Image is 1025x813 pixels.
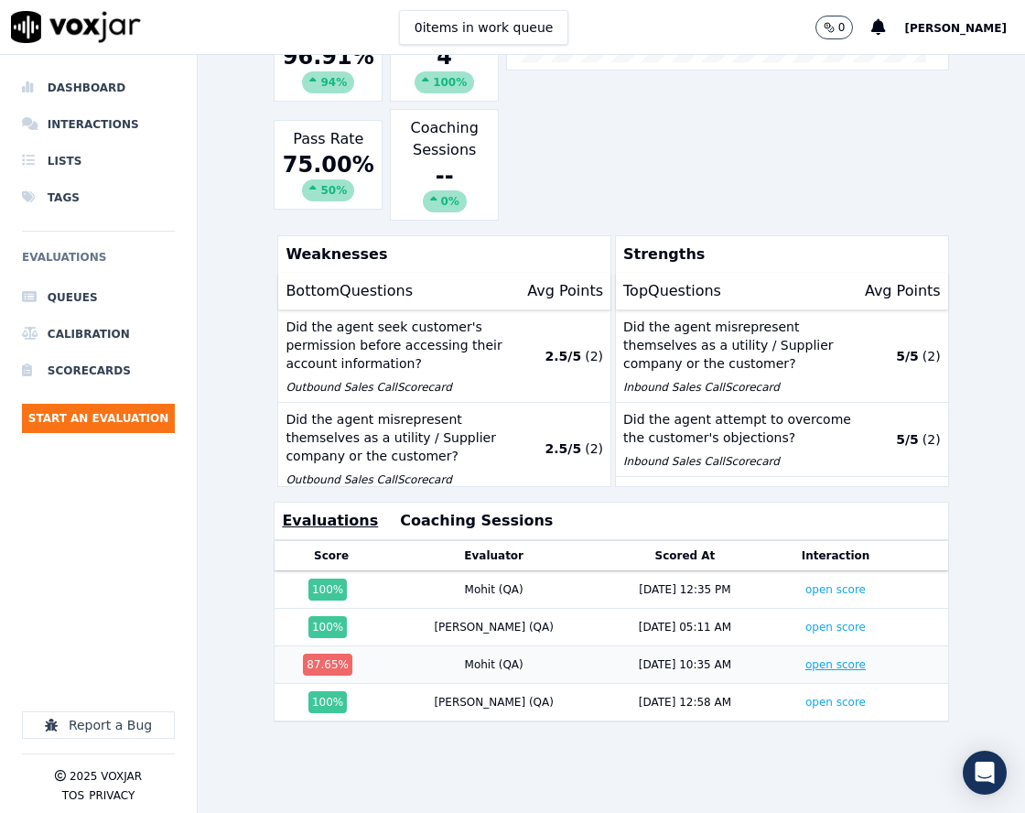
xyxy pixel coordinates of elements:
[465,657,523,672] div: Mohit (QA)
[286,280,413,302] p: Bottom Questions
[22,106,175,143] a: Interactions
[398,42,491,93] div: 4
[399,10,569,45] button: 0items in work queue
[896,347,919,365] p: 5 / 5
[639,657,731,672] div: [DATE] 10:35 AM
[639,582,730,597] div: [DATE] 12:35 PM
[655,548,716,563] button: Scored At
[623,484,861,521] p: Did the agent use pressure tactics to enroll the customer?
[527,280,603,302] p: Avg Points
[282,150,374,201] div: 75.00 %
[815,16,854,39] button: 0
[545,439,581,458] p: 2.5 / 5
[11,11,141,43] img: voxjar logo
[278,403,610,495] button: Did the agent misrepresent themselves as a utility / Supplier company or the customer? Outbound S...
[22,316,175,352] a: Calibration
[314,548,349,563] button: Score
[922,347,941,365] p: ( 2 )
[616,403,948,477] button: Did the agent attempt to overcome the customer's objections? Inbound Sales CallScorecard 5/5 (2)
[423,190,467,212] div: 0%
[302,179,354,201] div: 50 %
[22,179,175,216] a: Tags
[62,788,84,803] button: TOS
[904,16,1025,38] button: [PERSON_NAME]
[22,404,175,433] button: Start an Evaluation
[963,751,1007,795] div: Open Intercom Messenger
[278,310,610,403] button: Did the agent seek customer's permission before accessing their account information? Outbound Sal...
[623,318,861,373] p: Did the agent misrepresent themselves as a utility / Supplier company or the customer?
[805,696,866,709] a: open score
[22,279,175,316] a: Queues
[278,236,603,273] p: Weaknesses
[616,236,941,273] p: Strengths
[390,109,499,221] div: Coaching Sessions
[639,695,731,710] div: [DATE] 12:58 AM
[585,439,603,458] p: ( 2 )
[286,410,523,465] p: Did the agent misrepresent themselves as a utility / Supplier company or the customer?
[896,430,919,449] p: 5 / 5
[865,280,941,302] p: Avg Points
[639,620,731,634] div: [DATE] 05:11 AM
[623,380,861,395] p: Inbound Sales Call Scorecard
[22,352,175,389] a: Scorecards
[922,430,941,449] p: ( 2 )
[415,71,474,93] div: 100 %
[623,454,861,469] p: Inbound Sales Call Scorecard
[390,12,499,102] div: Evaluations
[22,246,175,279] h6: Evaluations
[308,579,347,601] div: 100 %
[274,12,383,102] div: Avg Score
[22,70,175,106] a: Dashboard
[616,310,948,403] button: Did the agent misrepresent themselves as a utility / Supplier company or the customer? Inbound Sa...
[308,691,347,713] div: 100 %
[805,583,866,596] a: open score
[434,695,554,710] div: [PERSON_NAME] (QA)
[303,654,352,676] div: 87.65 %
[805,658,866,671] a: open score
[302,71,354,93] div: 94 %
[815,16,872,39] button: 0
[838,20,846,35] p: 0
[616,477,948,551] button: Did the agent use pressure tactics to enroll the customer? Inbound Sales CallScorecard 5/5 (2)
[398,161,491,212] div: --
[400,510,553,532] button: Coaching Sessions
[545,347,581,365] p: 2.5 / 5
[286,318,523,373] p: Did the agent seek customer's permission before accessing their account information?
[585,347,603,365] p: ( 2 )
[623,410,861,447] p: Did the agent attempt to overcome the customer's objections?
[89,788,135,803] button: Privacy
[282,42,374,93] div: 96.91 %
[282,510,378,532] button: Evaluations
[465,582,523,597] div: Mohit (QA)
[805,621,866,634] a: open score
[286,472,523,487] p: Outbound Sales Call Scorecard
[22,711,175,739] button: Report a Bug
[22,143,175,179] a: Lists
[70,769,142,784] p: 2025 Voxjar
[286,380,523,395] p: Outbound Sales Call Scorecard
[274,120,383,210] div: Pass Rate
[904,22,1007,35] span: [PERSON_NAME]
[464,548,523,563] button: Evaluator
[308,616,347,638] div: 100 %
[434,620,554,634] div: [PERSON_NAME] (QA)
[802,548,870,563] button: Interaction
[623,280,721,302] p: Top Questions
